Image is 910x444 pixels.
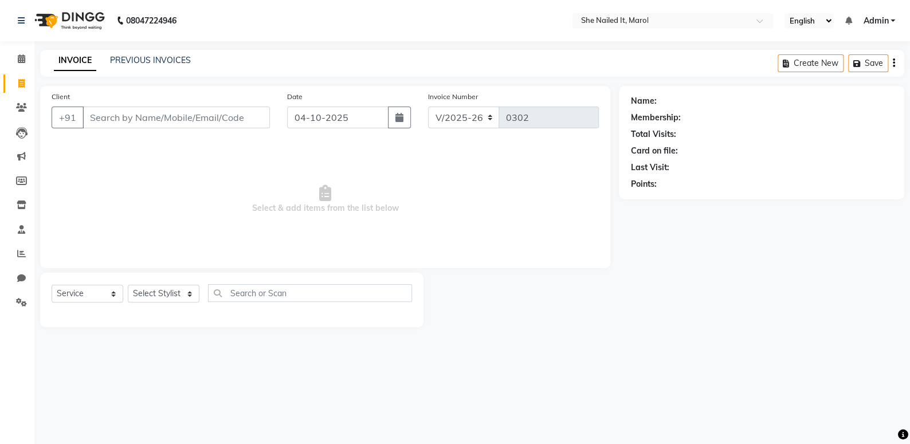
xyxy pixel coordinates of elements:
label: Client [52,92,70,102]
span: Admin [863,15,888,27]
button: Create New [778,54,844,72]
span: Select & add items from the list below [52,142,599,257]
img: logo [29,5,108,37]
div: Points: [630,178,656,190]
div: Name: [630,95,656,107]
b: 08047224946 [126,5,176,37]
a: PREVIOUS INVOICES [110,55,191,65]
input: Search by Name/Mobile/Email/Code [83,107,270,128]
div: Card on file: [630,145,677,157]
div: Membership: [630,112,680,124]
label: Date [287,92,303,102]
div: Last Visit: [630,162,669,174]
label: Invoice Number [428,92,478,102]
button: Save [848,54,888,72]
a: INVOICE [54,50,96,71]
button: +91 [52,107,84,128]
div: Total Visits: [630,128,676,140]
input: Search or Scan [208,284,412,302]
